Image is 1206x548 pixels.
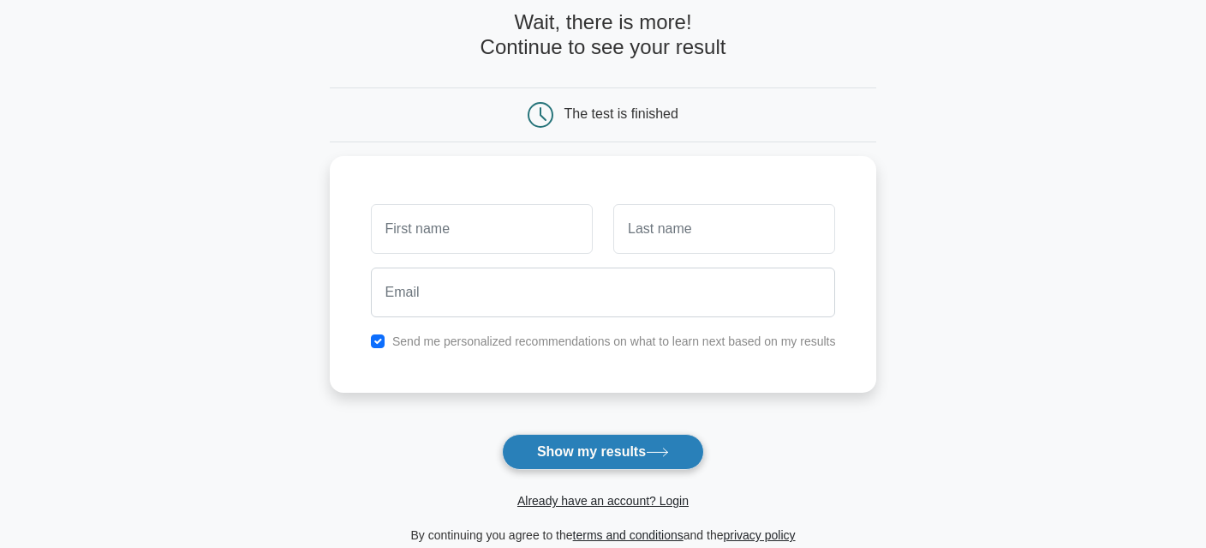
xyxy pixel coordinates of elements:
div: The test is finished [564,106,678,121]
h4: Wait, there is more! Continue to see your result [330,10,877,60]
a: terms and conditions [573,528,684,542]
input: First name [371,204,593,254]
a: Already have an account? Login [517,494,689,508]
input: Last name [613,204,835,254]
input: Email [371,268,836,317]
div: By continuing you agree to the and the [319,525,887,545]
a: privacy policy [724,528,796,542]
button: Show my results [502,434,704,470]
label: Send me personalized recommendations on what to learn next based on my results [392,334,836,348]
